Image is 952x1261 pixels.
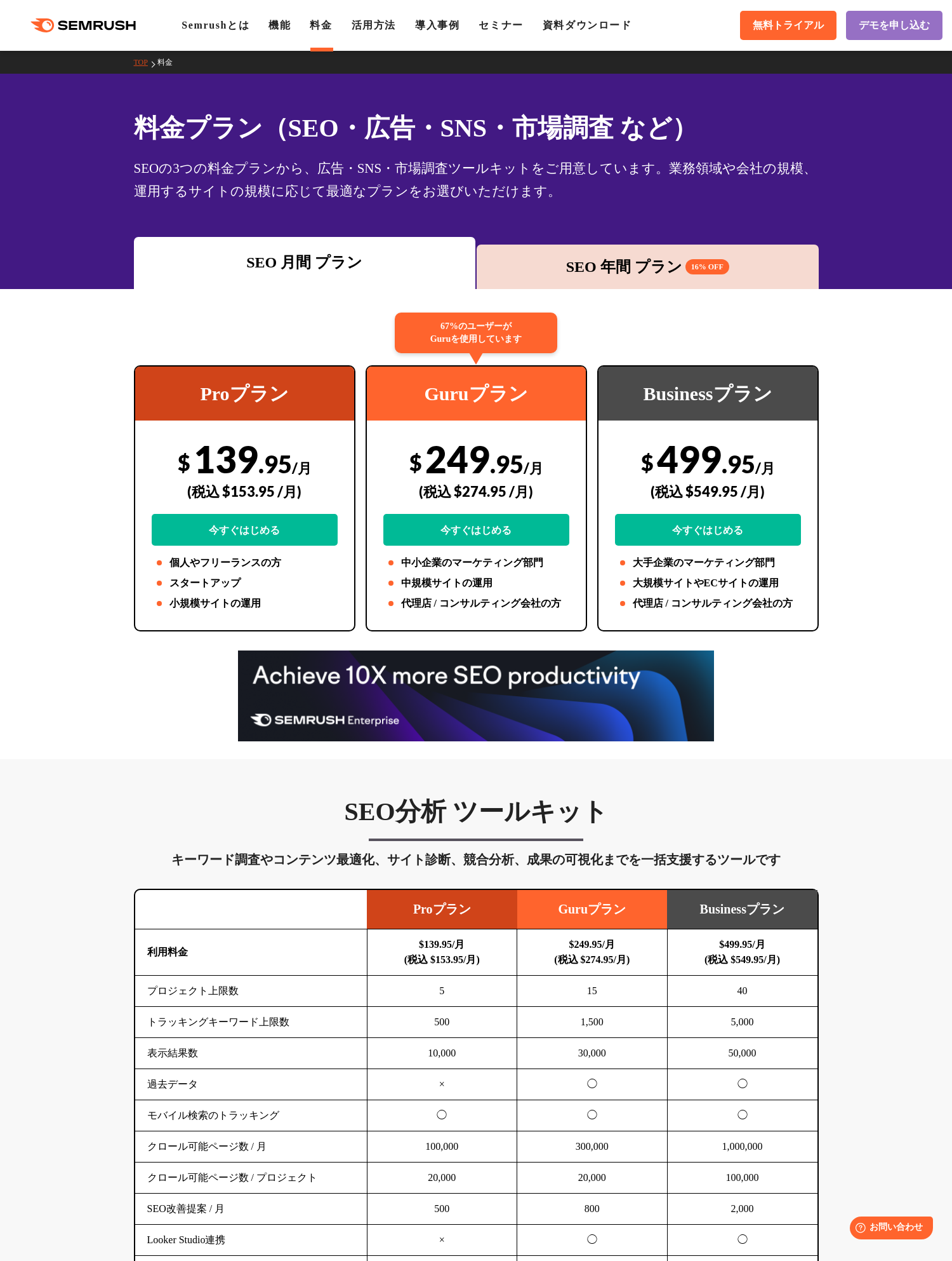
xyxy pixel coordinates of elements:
td: × [367,1225,517,1256]
td: 500 [367,1194,517,1225]
td: トラッキングキーワード上限数 [135,1007,367,1038]
a: 無料トライアル [740,11,836,40]
td: 過去データ [135,1069,367,1100]
a: 今すぐはじめる [615,514,801,546]
div: SEO 年間 プラン [483,255,812,278]
a: Semrushとは [182,20,249,30]
b: $499.95/月 (税込 $549.95/月) [704,939,780,965]
li: 中小企業のマーケティング部門 [383,555,569,570]
td: 40 [667,976,817,1007]
div: SEOの3つの料金プランから、広告・SNS・市場調査ツールキットをご用意しています。業務領域や会社の規模、運用するサイトの規模に応じて最適なプランをお選びいただけます。 [134,157,819,203]
td: ◯ [517,1100,668,1131]
li: 代理店 / コンサルティング会社の方 [615,596,801,611]
h3: SEO分析 ツールキット [134,796,819,828]
span: /月 [524,459,543,476]
td: ◯ [667,1069,817,1100]
div: 67%のユーザーが Guruを使用しています [395,313,557,353]
li: 大規模サイトやECサイトの運用 [615,576,801,591]
h1: 料金プラン（SEO・広告・SNS・市場調査 など） [134,109,819,147]
div: (税込 $274.95 /月) [383,469,569,514]
span: /月 [755,459,775,476]
td: ◯ [517,1225,668,1256]
td: Businessプラン [667,890,817,929]
td: 800 [517,1194,668,1225]
td: モバイル検索のトラッキング [135,1100,367,1131]
div: (税込 $549.95 /月) [615,469,801,514]
td: 1,500 [517,1007,668,1038]
span: $ [409,449,422,475]
li: 大手企業のマーケティング部門 [615,555,801,570]
a: 機能 [268,20,291,30]
td: 20,000 [517,1163,668,1194]
td: 50,000 [667,1038,817,1069]
span: .95 [490,449,524,478]
td: ◯ [667,1100,817,1131]
span: 16% OFF [685,259,729,274]
span: 無料トライアル [753,19,824,32]
a: 資料ダウンロード [543,20,632,30]
td: 5 [367,976,517,1007]
a: 導入事例 [415,20,459,30]
td: 10,000 [367,1038,517,1069]
li: 中規模サイトの運用 [383,576,569,591]
span: /月 [292,459,312,476]
div: キーワード調査やコンテンツ最適化、サイト診断、競合分析、成果の可視化までを一括支援するツールです [134,849,819,870]
td: Looker Studio連携 [135,1225,367,1256]
td: 表示結果数 [135,1038,367,1069]
td: 5,000 [667,1007,817,1038]
td: ◯ [517,1069,668,1100]
span: .95 [258,449,292,478]
li: 個人やフリーランスの方 [152,555,338,570]
td: 20,000 [367,1163,517,1194]
td: クロール可能ページ数 / 月 [135,1131,367,1163]
td: ◯ [667,1225,817,1256]
b: $139.95/月 (税込 $153.95/月) [404,939,480,965]
td: 1,000,000 [667,1131,817,1163]
div: 499 [615,436,801,546]
td: 2,000 [667,1194,817,1225]
div: 249 [383,436,569,546]
td: Proプラン [367,890,517,929]
td: SEO改善提案 / 月 [135,1194,367,1225]
li: スタートアップ [152,576,338,591]
a: デモを申し込む [846,11,942,40]
td: 15 [517,976,668,1007]
a: 料金 [310,20,332,30]
div: SEO 月間 プラン [140,251,470,274]
span: $ [641,449,654,475]
li: 代理店 / コンサルティング会社の方 [383,596,569,611]
a: 今すぐはじめる [152,514,338,546]
td: 100,000 [367,1131,517,1163]
div: Businessプラン [598,367,817,421]
td: 30,000 [517,1038,668,1069]
span: デモを申し込む [859,19,930,32]
a: 今すぐはじめる [383,514,569,546]
a: 活用方法 [352,20,396,30]
td: 100,000 [667,1163,817,1194]
b: 利用料金 [147,947,188,957]
iframe: Help widget launcher [839,1211,938,1247]
td: 300,000 [517,1131,668,1163]
td: クロール可能ページ数 / プロジェクト [135,1163,367,1194]
span: .95 [722,449,755,478]
div: Guruプラン [367,367,586,421]
td: ◯ [367,1100,517,1131]
a: 料金 [157,58,182,67]
div: (税込 $153.95 /月) [152,469,338,514]
td: プロジェクト上限数 [135,976,367,1007]
div: Proプラン [135,367,354,421]
span: $ [178,449,190,475]
a: TOP [134,58,157,67]
td: 500 [367,1007,517,1038]
div: 139 [152,436,338,546]
a: セミナー [479,20,523,30]
li: 小規模サイトの運用 [152,596,338,611]
td: × [367,1069,517,1100]
td: Guruプラン [517,890,668,929]
b: $249.95/月 (税込 $274.95/月) [554,939,630,965]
